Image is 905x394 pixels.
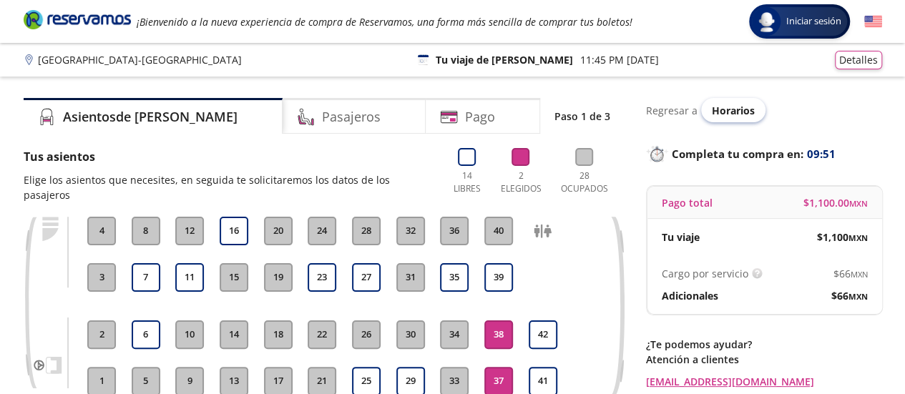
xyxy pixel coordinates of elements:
[24,172,434,202] p: Elige los asientos que necesites, en seguida te solicitaremos los datos de los pasajeros
[87,217,116,245] button: 4
[497,169,544,195] p: 2 Elegidos
[848,291,868,302] small: MXN
[352,263,381,292] button: 27
[322,107,381,127] h4: Pasajeros
[352,320,381,349] button: 26
[646,352,882,367] p: Atención a clientes
[580,52,659,67] p: 11:45 PM [DATE]
[24,9,131,30] i: Brand Logo
[646,374,882,389] a: [EMAIL_ADDRESS][DOMAIN_NAME]
[662,230,700,245] p: Tu viaje
[465,107,495,127] h4: Pago
[484,320,513,349] button: 38
[646,144,882,164] p: Completa tu compra en :
[87,263,116,292] button: 3
[220,263,248,292] button: 15
[440,263,469,292] button: 35
[63,107,238,127] h4: Asientos de [PERSON_NAME]
[137,15,632,29] em: ¡Bienvenido a la nueva experiencia de compra de Reservamos, una forma más sencilla de comprar tus...
[175,320,204,349] button: 10
[817,230,868,245] span: $ 1,100
[662,195,713,210] p: Pago total
[132,263,160,292] button: 7
[87,320,116,349] button: 2
[264,217,293,245] button: 20
[440,320,469,349] button: 34
[264,320,293,349] button: 18
[712,104,755,117] span: Horarios
[803,195,868,210] span: $ 1,100.00
[352,217,381,245] button: 28
[308,217,336,245] button: 24
[849,198,868,209] small: MXN
[848,232,868,243] small: MXN
[24,9,131,34] a: Brand Logo
[24,148,434,165] p: Tus asientos
[132,217,160,245] button: 8
[264,263,293,292] button: 19
[396,217,425,245] button: 32
[220,320,248,349] button: 14
[781,14,847,29] span: Iniciar sesión
[436,52,573,67] p: Tu viaje de [PERSON_NAME]
[396,263,425,292] button: 31
[831,288,868,303] span: $ 66
[662,288,718,303] p: Adicionales
[529,320,557,349] button: 42
[835,51,882,69] button: Detalles
[646,337,882,352] p: ¿Te podemos ayudar?
[851,269,868,280] small: MXN
[662,266,748,281] p: Cargo por servicio
[833,266,868,281] span: $ 66
[555,169,614,195] p: 28 Ocupados
[175,263,204,292] button: 11
[448,169,486,195] p: 14 Libres
[864,13,882,31] button: English
[308,320,336,349] button: 22
[396,320,425,349] button: 30
[822,311,891,380] iframe: Messagebird Livechat Widget
[220,217,248,245] button: 16
[132,320,160,349] button: 6
[484,217,513,245] button: 40
[646,98,882,122] div: Regresar a ver horarios
[554,109,610,124] p: Paso 1 de 3
[484,263,513,292] button: 39
[38,52,242,67] p: [GEOGRAPHIC_DATA] - [GEOGRAPHIC_DATA]
[308,263,336,292] button: 23
[440,217,469,245] button: 36
[807,146,836,162] span: 09:51
[646,103,698,118] p: Regresar a
[175,217,204,245] button: 12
